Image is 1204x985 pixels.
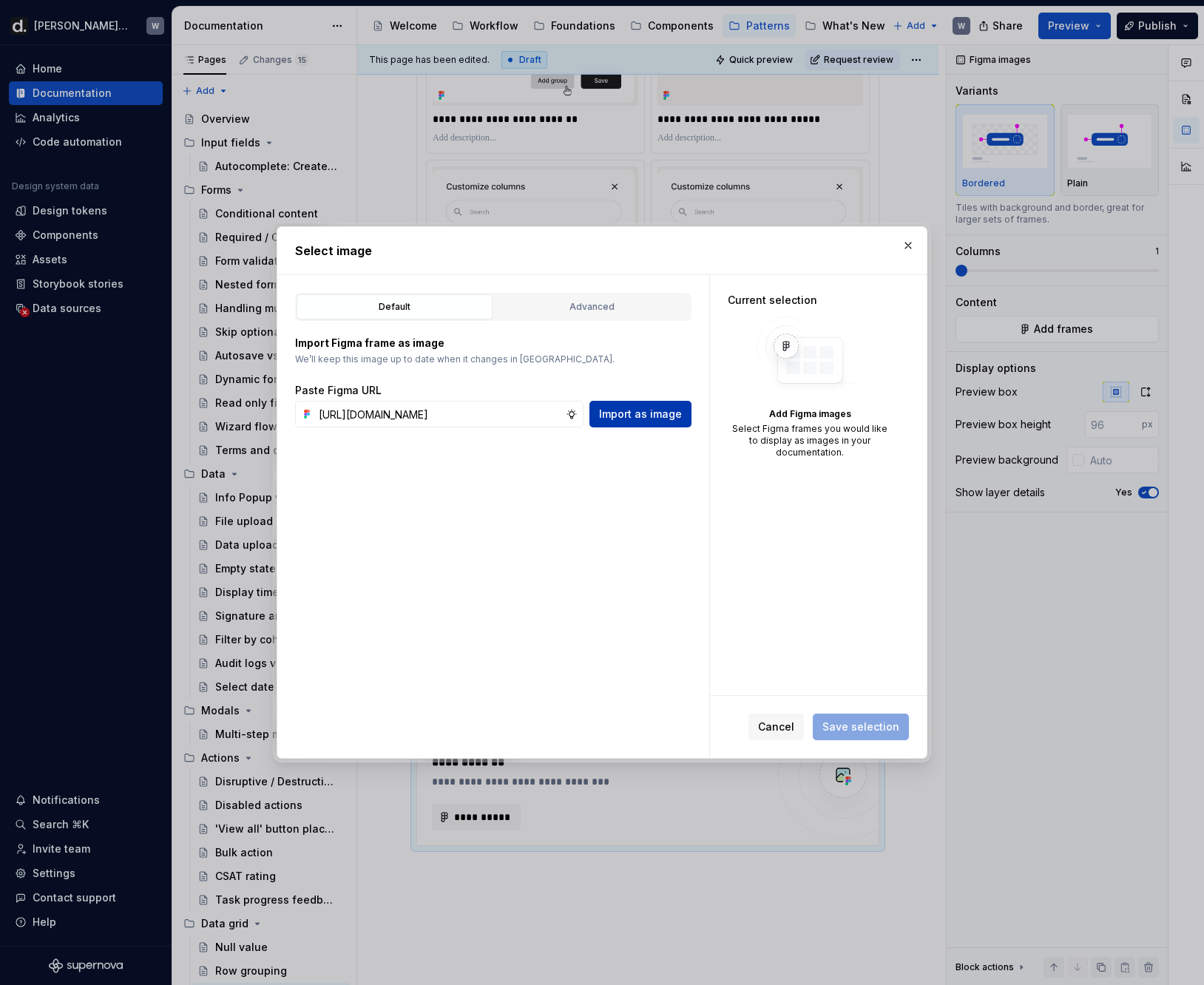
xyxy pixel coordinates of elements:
div: Current selection [728,293,892,308]
p: Import Figma frame as image [295,336,691,351]
p: We’ll keep this image up to date when it changes in [GEOGRAPHIC_DATA]. [295,353,691,365]
div: Add Figma images [728,408,892,420]
label: Paste Figma URL [295,383,382,398]
div: Advanced [499,299,685,314]
h2: Select image [295,242,909,260]
button: Import as image [589,401,691,427]
span: Cancel [758,720,794,734]
input: https://figma.com/file... [313,401,566,427]
div: Select Figma frames you would like to display as images in your documentation. [728,423,892,458]
button: Cancel [748,714,804,740]
span: Import as image [599,407,682,422]
div: Default [302,299,487,314]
